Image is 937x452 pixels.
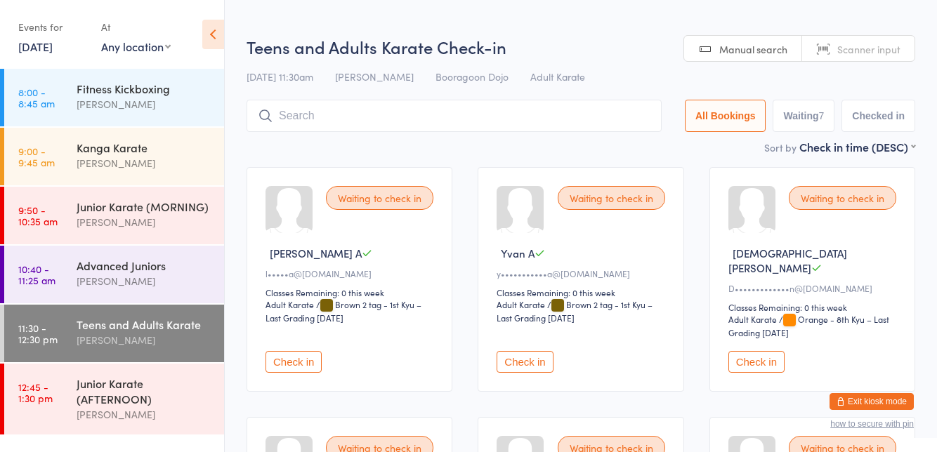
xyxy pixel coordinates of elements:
button: Checked in [841,100,915,132]
span: Manual search [719,42,787,56]
div: Adult Karate [728,313,777,325]
div: Adult Karate [497,298,545,310]
span: [PERSON_NAME] [335,69,414,84]
div: At [101,15,171,39]
div: Adult Karate [266,298,314,310]
div: Advanced Juniors [77,258,212,273]
div: Waiting to check in [558,186,665,210]
div: [PERSON_NAME] [77,406,212,423]
div: Classes Remaining: 0 this week [497,286,669,298]
time: 8:00 - 8:45 am [18,86,55,109]
div: y•••••••••••a@[DOMAIN_NAME] [497,267,669,279]
a: 9:50 -10:35 amJunior Karate (MORNING)[PERSON_NAME] [4,187,224,244]
span: / Orange - 8th Kyu – Last Grading [DATE] [728,313,889,338]
div: D•••••••••••••n@[DOMAIN_NAME] [728,282,900,294]
a: [DATE] [18,39,53,54]
div: [PERSON_NAME] [77,214,212,230]
button: Check in [728,351,785,373]
time: 9:50 - 10:35 am [18,204,58,227]
span: Yvan A [501,246,535,260]
button: Waiting7 [773,100,834,132]
div: Any location [101,39,171,54]
label: Sort by [764,140,797,154]
time: 10:40 - 11:25 am [18,263,55,286]
a: 9:00 -9:45 amKanga Karate[PERSON_NAME] [4,128,224,185]
div: [PERSON_NAME] [77,273,212,289]
div: l•••••a@[DOMAIN_NAME] [266,267,438,279]
div: Check in time (DESC) [799,139,915,154]
div: Teens and Adults Karate [77,317,212,332]
span: [DEMOGRAPHIC_DATA][PERSON_NAME] [728,246,847,275]
h2: Teens and Adults Karate Check-in [247,35,915,58]
div: Kanga Karate [77,140,212,155]
div: Junior Karate (AFTERNOON) [77,375,212,406]
div: Events for [18,15,87,39]
button: how to secure with pin [830,419,914,429]
div: Waiting to check in [326,186,433,210]
div: Fitness Kickboxing [77,81,212,96]
span: Scanner input [837,42,900,56]
div: Waiting to check in [789,186,896,210]
span: / Brown 2 tag - 1st Kyu – Last Grading [DATE] [266,298,421,324]
span: Booragoon Dojo [435,69,509,84]
time: 11:30 - 12:30 pm [18,322,58,345]
a: 10:40 -11:25 amAdvanced Juniors[PERSON_NAME] [4,246,224,303]
div: [PERSON_NAME] [77,155,212,171]
button: Check in [266,351,322,373]
div: Classes Remaining: 0 this week [728,301,900,313]
a: 11:30 -12:30 pmTeens and Adults Karate[PERSON_NAME] [4,305,224,362]
button: Check in [497,351,553,373]
div: 7 [819,110,825,121]
span: [DATE] 11:30am [247,69,313,84]
span: [PERSON_NAME] A [270,246,362,260]
div: Classes Remaining: 0 this week [266,286,438,298]
div: Junior Karate (MORNING) [77,199,212,214]
button: All Bookings [685,100,766,132]
span: / Brown 2 tag - 1st Kyu – Last Grading [DATE] [497,298,653,324]
button: Exit kiosk mode [830,393,914,410]
span: Adult Karate [530,69,585,84]
input: Search [247,100,662,132]
time: 9:00 - 9:45 am [18,145,55,168]
time: 12:45 - 1:30 pm [18,381,53,404]
div: [PERSON_NAME] [77,96,212,112]
a: 12:45 -1:30 pmJunior Karate (AFTERNOON)[PERSON_NAME] [4,364,224,434]
div: [PERSON_NAME] [77,332,212,348]
a: 8:00 -8:45 amFitness Kickboxing[PERSON_NAME] [4,69,224,126]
